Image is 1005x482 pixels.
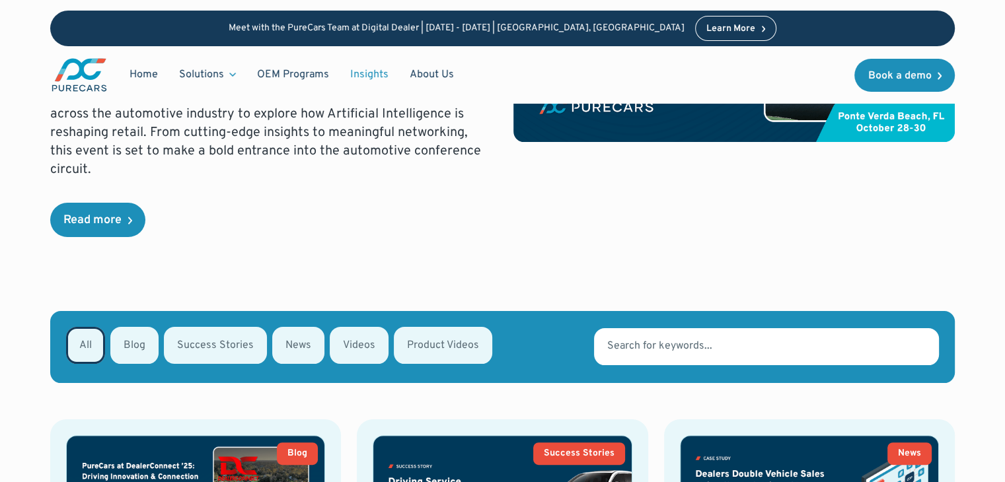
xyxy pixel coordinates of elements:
a: About Us [399,62,465,87]
a: Learn More [695,16,777,41]
div: Blog [287,449,307,458]
div: Solutions [179,67,224,82]
div: Read more [63,215,122,226]
div: Solutions [168,62,246,87]
a: Home [119,62,168,87]
a: main [50,57,108,93]
div: News [898,449,921,458]
div: Learn More [706,24,755,34]
a: Read more [50,203,145,237]
div: Success Stories [544,449,614,458]
a: Insights [340,62,399,87]
a: OEM Programs [246,62,340,87]
a: Book a demo [854,59,955,92]
input: Search for keywords... [594,328,939,365]
p: Meet with the PureCars Team at Digital Dealer | [DATE] - [DATE] | [GEOGRAPHIC_DATA], [GEOGRAPHIC_... [229,23,685,34]
div: Book a demo [868,71,931,81]
form: Email Form [50,311,955,383]
p: DealerConnect ’25 is making its debut this year, bringing together leaders across the automotive ... [50,86,492,179]
img: purecars logo [50,57,108,93]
